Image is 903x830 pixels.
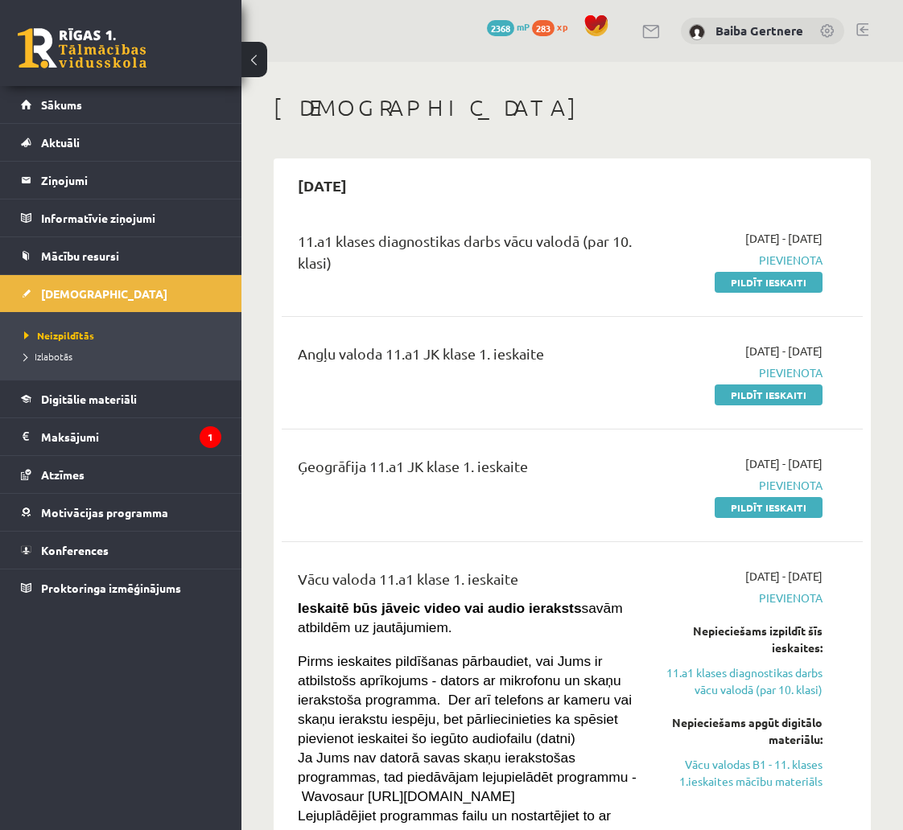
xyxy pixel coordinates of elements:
i: 1 [200,426,221,448]
div: 11.a1 klases diagnostikas darbs vācu valodā (par 10. klasi) [298,230,640,281]
img: Baiba Gertnere [689,24,705,40]
a: [DEMOGRAPHIC_DATA] [21,275,221,312]
a: Ziņojumi [21,162,221,199]
span: Mācību resursi [41,249,119,263]
a: Aktuāli [21,124,221,161]
span: savām atbildēm uz jautājumiem. [298,600,623,635]
a: Pildīt ieskaiti [715,384,823,405]
h1: [DEMOGRAPHIC_DATA] [274,94,871,121]
strong: Ieskaitē būs jāveic video vai audio ieraksts [298,600,582,616]
span: 283 [532,20,555,36]
div: Vācu valoda 11.a1 klase 1. ieskaite [298,568,640,598]
a: Konferences [21,532,221,569]
span: xp [557,20,567,33]
span: Neizpildītās [24,329,94,342]
div: Nepieciešams izpildīt šīs ieskaites: [664,622,823,656]
a: Motivācijas programma [21,494,221,531]
span: Pievienota [664,477,823,494]
div: Nepieciešams apgūt digitālo materiālu: [664,714,823,748]
legend: Ziņojumi [41,162,221,199]
span: Proktoringa izmēģinājums [41,581,181,595]
a: Pildīt ieskaiti [715,272,823,293]
span: [DATE] - [DATE] [745,455,823,472]
span: Aktuāli [41,135,80,150]
span: [DATE] - [DATE] [745,230,823,247]
a: Informatīvie ziņojumi [21,199,221,236]
legend: Maksājumi [41,418,221,455]
span: 2368 [487,20,514,36]
a: 2368 mP [487,20,530,33]
a: Mācību resursi [21,237,221,274]
a: Maksājumi1 [21,418,221,455]
span: Pirms ieskaites pildīšanas pārbaudiet, vai Jums ir atbilstošs aprīkojums - dators ar mikrofonu un... [298,653,632,746]
span: Pievienota [664,590,823,606]
div: Ģeogrāfija 11.a1 JK klase 1. ieskaite [298,455,640,485]
span: [DATE] - [DATE] [745,343,823,360]
a: Vācu valodas B1 - 11. klases 1.ieskaites mācību materiāls [664,756,823,790]
span: Motivācijas programma [41,505,168,520]
span: [DEMOGRAPHIC_DATA] [41,286,167,301]
span: Ja Jums nav datorā savas skaņu ierakstošas programmas, tad piedāvājam lejupielādēt programmu - Wa... [298,750,637,804]
span: Atzīmes [41,467,85,482]
a: Proktoringa izmēģinājums [21,569,221,606]
div: Angļu valoda 11.a1 JK klase 1. ieskaite [298,343,640,372]
a: Baiba Gertnere [715,23,803,39]
span: Konferences [41,543,109,557]
span: [DATE] - [DATE] [745,568,823,585]
a: Sākums [21,86,221,123]
a: 11.a1 klases diagnostikas darbs vācu valodā (par 10. klasi) [664,664,823,698]
a: Pildīt ieskaiti [715,497,823,518]
a: Digitālie materiāli [21,380,221,417]
legend: Informatīvie ziņojumi [41,199,221,236]
a: Rīgas 1. Tālmācības vidusskola [18,28,146,68]
h2: [DATE] [282,166,363,204]
span: Pievienota [664,252,823,269]
span: Pievienota [664,364,823,381]
span: mP [517,20,530,33]
span: Sākums [41,97,82,112]
a: Atzīmes [21,456,221,493]
a: Neizpildītās [24,328,225,343]
span: Izlabotās [24,350,72,363]
a: 283 xp [532,20,575,33]
span: Digitālie materiāli [41,392,137,406]
a: Izlabotās [24,349,225,364]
